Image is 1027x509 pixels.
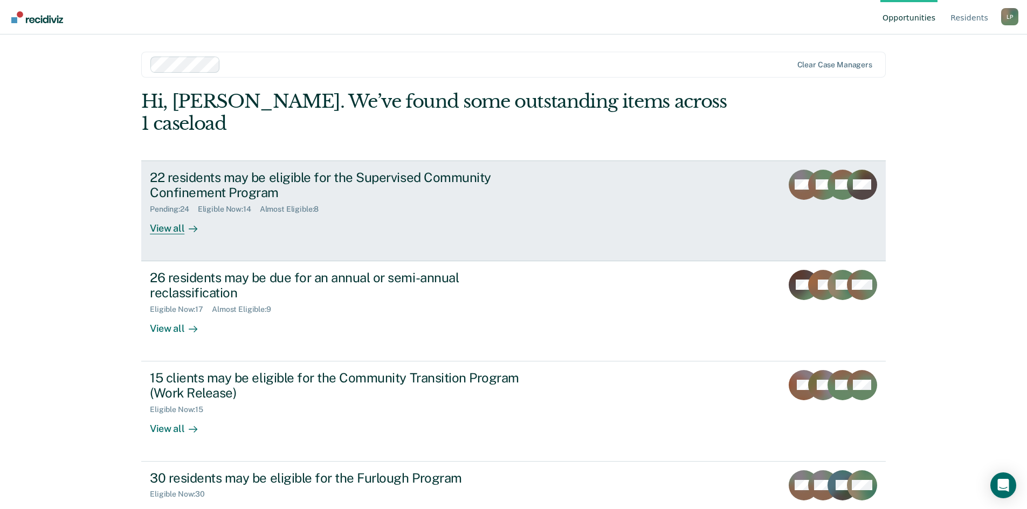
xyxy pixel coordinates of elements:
[150,270,528,301] div: 26 residents may be due for an annual or semi-annual reclassification
[212,305,280,314] div: Almost Eligible : 9
[150,490,213,499] div: Eligible Now : 30
[141,161,886,261] a: 22 residents may be eligible for the Supervised Community Confinement ProgramPending:24Eligible N...
[150,405,212,414] div: Eligible Now : 15
[198,205,260,214] div: Eligible Now : 14
[150,214,210,235] div: View all
[150,305,212,314] div: Eligible Now : 17
[260,205,328,214] div: Almost Eligible : 8
[1001,8,1018,25] button: Profile dropdown button
[141,261,886,361] a: 26 residents may be due for an annual or semi-annual reclassificationEligible Now:17Almost Eligib...
[150,414,210,435] div: View all
[150,170,528,201] div: 22 residents may be eligible for the Supervised Community Confinement Program
[11,11,63,23] img: Recidiviz
[1001,8,1018,25] div: L P
[990,472,1016,498] div: Open Intercom Messenger
[150,470,528,486] div: 30 residents may be eligible for the Furlough Program
[797,60,872,69] div: Clear case managers
[141,90,737,135] div: Hi, [PERSON_NAME]. We’ve found some outstanding items across 1 caseload
[150,205,198,214] div: Pending : 24
[150,370,528,401] div: 15 clients may be eligible for the Community Transition Program (Work Release)
[141,361,886,462] a: 15 clients may be eligible for the Community Transition Program (Work Release)Eligible Now:15View...
[150,314,210,335] div: View all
